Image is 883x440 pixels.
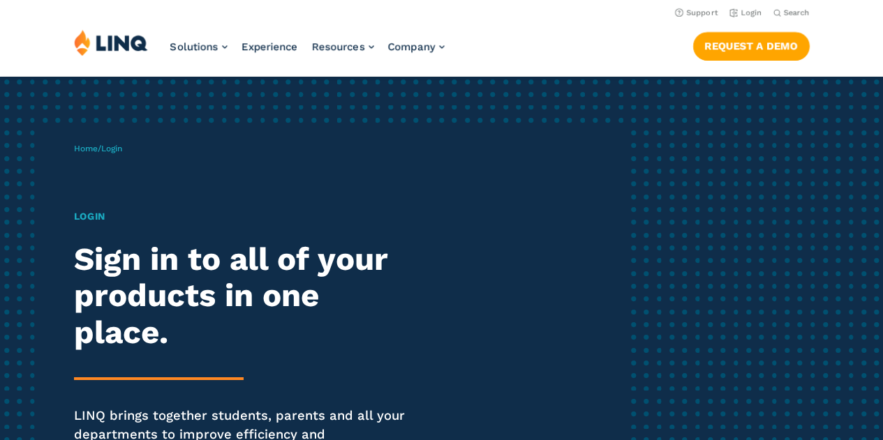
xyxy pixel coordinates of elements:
a: Resources [312,40,374,53]
a: Login [729,8,762,17]
h1: Login [74,209,414,224]
span: Resources [312,40,365,53]
a: Support [675,8,718,17]
span: Company [388,40,436,53]
button: Open Search Bar [773,8,810,18]
span: Search [784,8,810,17]
span: Solutions [170,40,218,53]
a: Solutions [170,40,228,53]
a: Experience [242,40,298,53]
a: Request a Demo [693,32,810,60]
a: Home [74,144,98,153]
span: Login [101,144,122,153]
span: / [74,144,122,153]
nav: Primary Navigation [170,29,445,75]
a: Company [388,40,445,53]
h2: Sign in to all of your products in one place. [74,241,414,351]
img: LINQ | K‑12 Software [74,29,148,56]
nav: Button Navigation [693,29,810,60]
